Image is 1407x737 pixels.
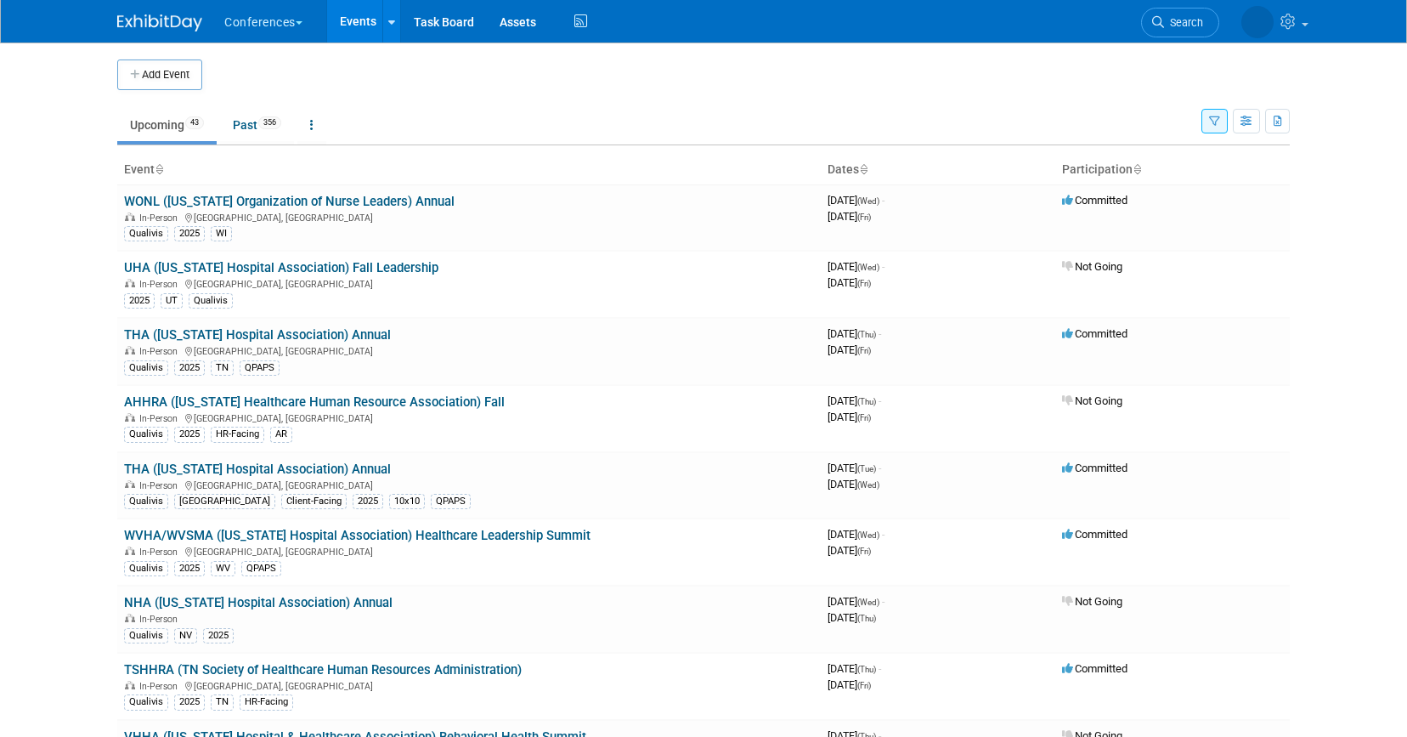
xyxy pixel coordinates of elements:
span: [DATE] [828,678,871,691]
span: [DATE] [828,194,884,207]
a: WONL ([US_STATE] Organization of Nurse Leaders) Annual [124,194,455,209]
span: - [882,595,884,608]
img: In-Person Event [125,346,135,354]
a: AHHRA ([US_STATE] Healthcare Human Resource Association) Fall [124,394,505,410]
span: - [879,662,881,675]
div: WI [211,226,232,241]
span: In-Person [139,346,183,357]
div: Qualivis [189,293,233,309]
a: Sort by Event Name [155,162,163,176]
span: (Fri) [857,279,871,288]
span: [DATE] [828,327,881,340]
img: ExhibitDay [117,14,202,31]
img: In-Person Event [125,614,135,622]
span: Committed [1062,462,1127,474]
img: In-Person Event [125,681,135,689]
span: 43 [185,116,204,129]
span: [DATE] [828,260,884,273]
a: Sort by Participation Type [1133,162,1141,176]
th: Event [117,156,821,184]
div: 2025 [174,427,205,442]
span: Not Going [1062,394,1122,407]
span: (Wed) [857,598,879,607]
div: [GEOGRAPHIC_DATA], [GEOGRAPHIC_DATA] [124,276,814,290]
a: NHA ([US_STATE] Hospital Association) Annual [124,595,393,610]
span: (Thu) [857,330,876,339]
div: 2025 [124,293,155,309]
div: Qualivis [124,561,168,576]
div: HR-Facing [211,427,264,442]
span: [DATE] [828,544,871,557]
span: In-Person [139,213,183,224]
div: WV [211,561,235,576]
span: (Fri) [857,213,871,222]
div: [GEOGRAPHIC_DATA], [GEOGRAPHIC_DATA] [124,411,814,424]
div: 2025 [174,226,205,241]
span: Not Going [1062,595,1122,608]
span: In-Person [139,413,183,424]
span: (Fri) [857,681,871,690]
div: Qualivis [124,226,168,241]
th: Participation [1055,156,1290,184]
div: [GEOGRAPHIC_DATA], [GEOGRAPHIC_DATA] [124,544,814,558]
img: In-Person Event [125,480,135,489]
div: [GEOGRAPHIC_DATA] [174,494,275,509]
span: (Wed) [857,263,879,272]
a: TSHHRA (TN Society of Healthcare Human Resources Administration) [124,662,522,677]
span: (Tue) [857,464,876,473]
span: Committed [1062,194,1127,207]
div: 10x10 [389,494,425,509]
span: [DATE] [828,462,881,474]
span: [DATE] [828,276,871,289]
span: 356 [258,116,281,129]
div: [GEOGRAPHIC_DATA], [GEOGRAPHIC_DATA] [124,478,814,491]
div: UT [161,293,183,309]
span: - [879,462,881,474]
img: In-Person Event [125,279,135,287]
span: Search [1164,16,1203,29]
span: - [879,327,881,340]
span: - [879,394,881,407]
div: 2025 [174,360,205,376]
span: [DATE] [828,478,879,490]
span: (Fri) [857,547,871,556]
div: NV [174,628,197,643]
a: Sort by Start Date [859,162,867,176]
span: [DATE] [828,528,884,541]
span: (Fri) [857,413,871,422]
span: Not Going [1062,260,1122,273]
div: [GEOGRAPHIC_DATA], [GEOGRAPHIC_DATA] [124,678,814,692]
span: In-Person [139,279,183,290]
div: HR-Facing [240,694,293,710]
span: [DATE] [828,343,871,356]
span: [DATE] [828,210,871,223]
span: In-Person [139,480,183,491]
div: Qualivis [124,628,168,643]
a: Search [1141,8,1219,37]
th: Dates [821,156,1055,184]
div: 2025 [353,494,383,509]
div: Qualivis [124,360,168,376]
span: [DATE] [828,662,881,675]
div: TN [211,360,234,376]
div: 2025 [203,628,234,643]
span: (Wed) [857,480,879,490]
span: In-Person [139,547,183,558]
img: In-Person Event [125,213,135,221]
span: [DATE] [828,611,876,624]
span: - [882,194,884,207]
span: (Wed) [857,530,879,540]
span: - [882,260,884,273]
span: (Fri) [857,346,871,355]
span: [DATE] [828,595,884,608]
span: (Wed) [857,196,879,206]
span: (Thu) [857,665,876,674]
div: TN [211,694,234,710]
a: Upcoming43 [117,109,217,141]
span: In-Person [139,681,183,692]
a: UHA ([US_STATE] Hospital Association) Fall Leadership [124,260,438,275]
span: Committed [1062,662,1127,675]
a: THA ([US_STATE] Hospital Association) Annual [124,327,391,343]
span: [DATE] [828,394,881,407]
span: (Thu) [857,397,876,406]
